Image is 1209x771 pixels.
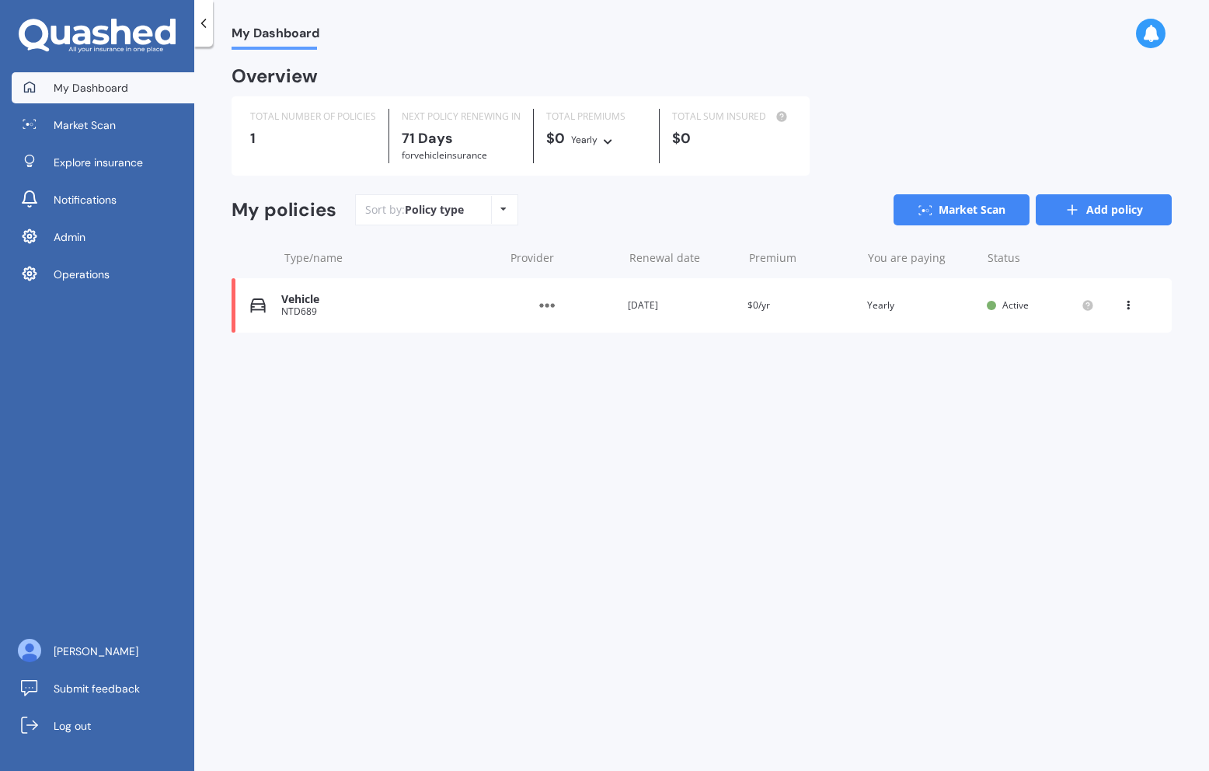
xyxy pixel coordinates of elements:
img: Other [508,291,586,320]
div: Yearly [571,132,598,148]
span: Operations [54,267,110,282]
div: Renewal date [629,250,736,266]
div: Type/name [284,250,498,266]
div: $0 [546,131,646,148]
a: Market Scan [894,194,1030,225]
a: Admin [12,222,194,253]
span: for Vehicle insurance [402,148,487,162]
span: Notifications [54,192,117,208]
div: Status [988,250,1094,266]
div: 1 [250,131,376,146]
b: 71 Days [402,129,453,148]
a: Market Scan [12,110,194,141]
a: My Dashboard [12,72,194,103]
span: Active [1002,298,1029,312]
div: Provider [510,250,617,266]
a: Explore insurance [12,147,194,178]
span: Admin [54,229,85,245]
a: Submit feedback [12,673,194,704]
span: $0/yr [747,298,770,312]
div: NTD689 [281,306,496,317]
a: [PERSON_NAME] [12,636,194,667]
div: Policy type [405,202,464,218]
span: My Dashboard [232,26,319,47]
div: My policies [232,199,336,222]
a: Add policy [1036,194,1172,225]
div: Overview [232,68,318,84]
div: TOTAL NUMBER OF POLICIES [250,109,376,124]
img: ALV-UjU6YHOUIM1AGx_4vxbOkaOq-1eqc8a3URkVIJkc_iWYmQ98kTe7fc9QMVOBV43MoXmOPfWPN7JjnmUwLuIGKVePaQgPQ... [18,639,41,662]
div: Vehicle [281,293,496,306]
div: TOTAL SUM INSURED [672,109,791,124]
a: Operations [12,259,194,290]
div: Sort by: [365,202,464,218]
a: Log out [12,710,194,741]
div: $0 [672,131,791,146]
span: My Dashboard [54,80,128,96]
span: Submit feedback [54,681,140,696]
span: Explore insurance [54,155,143,170]
span: Market Scan [54,117,116,133]
span: Log out [54,718,91,734]
div: [DATE] [628,298,735,313]
div: You are paying [868,250,974,266]
div: Premium [749,250,855,266]
img: Vehicle [250,298,266,313]
div: Yearly [867,298,974,313]
span: [PERSON_NAME] [54,644,138,659]
a: Notifications [12,184,194,215]
div: NEXT POLICY RENEWING IN [402,109,521,124]
div: TOTAL PREMIUMS [546,109,646,124]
